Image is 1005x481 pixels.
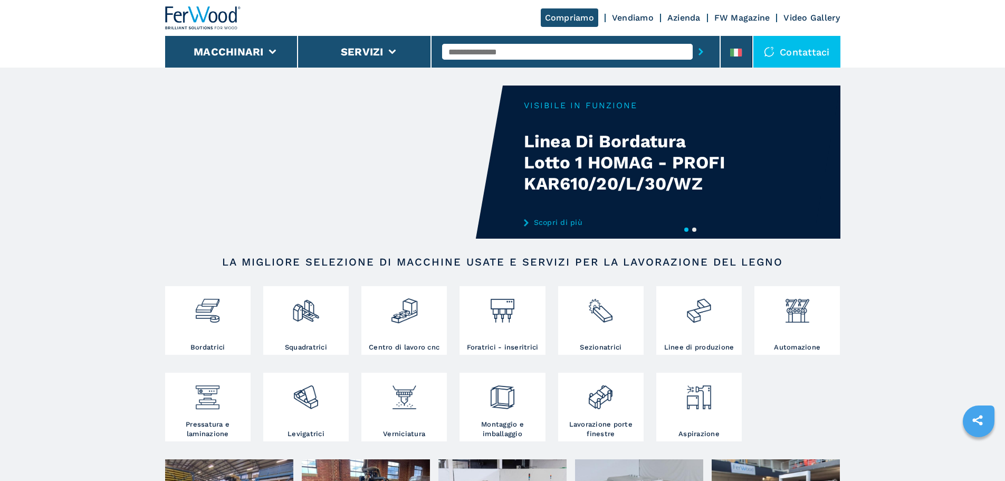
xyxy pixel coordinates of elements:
[165,86,503,239] video: Your browser does not support the video tag.
[194,375,222,411] img: pressa-strettoia.png
[263,373,349,441] a: Levigatrici
[693,40,709,64] button: submit-button
[361,286,447,355] a: Centro di lavoro cnc
[783,289,811,325] img: automazione.png
[361,373,447,441] a: Verniciatura
[541,8,598,27] a: Compriamo
[764,46,774,57] img: Contattaci
[783,13,840,23] a: Video Gallery
[587,289,615,325] img: sezionatrici_2.png
[199,256,807,268] h2: LA MIGLIORE SELEZIONE DI MACCHINE USATE E SERVIZI PER LA LAVORAZIONE DEL LEGNO
[369,343,439,352] h3: Centro di lavoro cnc
[292,375,320,411] img: levigatrici_2.png
[165,286,251,355] a: Bordatrici
[754,286,840,355] a: Automazione
[462,420,542,439] h3: Montaggio e imballaggio
[684,228,688,232] button: 1
[678,429,720,439] h3: Aspirazione
[460,286,545,355] a: Foratrici - inseritrici
[263,286,349,355] a: Squadratrici
[390,375,418,411] img: verniciatura_1.png
[489,375,516,411] img: montaggio_imballaggio_2.png
[753,36,840,68] div: Contattaci
[190,343,225,352] h3: Bordatrici
[194,289,222,325] img: bordatrici_1.png
[587,375,615,411] img: lavorazione_porte_finestre_2.png
[292,289,320,325] img: squadratrici_2.png
[714,13,770,23] a: FW Magazine
[964,407,991,433] a: sharethis
[467,343,539,352] h3: Foratrici - inseritrici
[692,228,696,232] button: 2
[656,373,742,441] a: Aspirazione
[165,373,251,441] a: Pressatura e laminazione
[774,343,820,352] h3: Automazione
[960,433,997,473] iframe: Chat
[612,13,654,23] a: Vendiamo
[561,420,641,439] h3: Lavorazione porte finestre
[667,13,701,23] a: Azienda
[390,289,418,325] img: centro_di_lavoro_cnc_2.png
[168,420,248,439] h3: Pressatura e laminazione
[664,343,734,352] h3: Linee di produzione
[656,286,742,355] a: Linee di produzione
[685,289,713,325] img: linee_di_produzione_2.png
[685,375,713,411] img: aspirazione_1.png
[524,218,731,227] a: Scopri di più
[558,373,644,441] a: Lavorazione porte finestre
[580,343,621,352] h3: Sezionatrici
[383,429,425,439] h3: Verniciatura
[194,45,264,58] button: Macchinari
[288,429,324,439] h3: Levigatrici
[285,343,327,352] h3: Squadratrici
[165,6,241,30] img: Ferwood
[341,45,384,58] button: Servizi
[558,286,644,355] a: Sezionatrici
[460,373,545,441] a: Montaggio e imballaggio
[489,289,516,325] img: foratrici_inseritrici_2.png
